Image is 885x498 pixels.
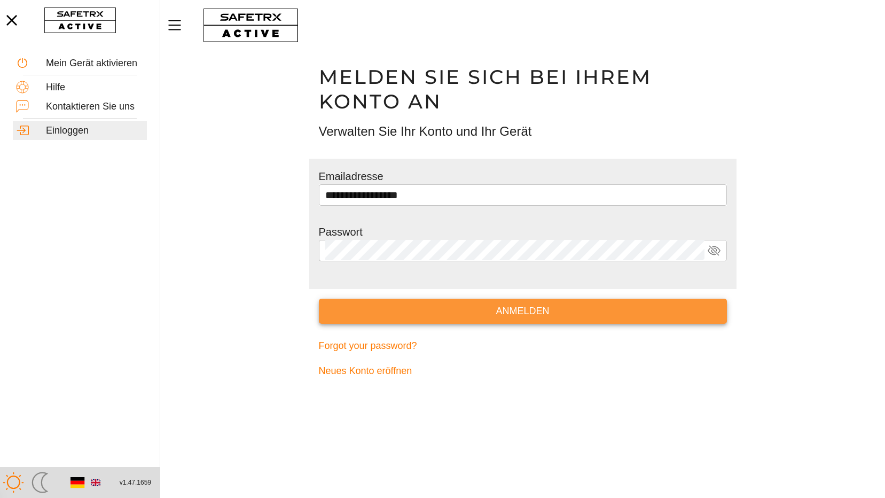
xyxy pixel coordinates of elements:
img: Help.svg [16,81,29,94]
button: MenÜ [166,14,192,36]
img: ModeLight.svg [3,472,24,493]
button: Deutsch [68,473,87,492]
span: Anmelden [327,303,718,320]
div: Kontaktieren Sie uns [46,101,144,113]
label: Passwort [319,226,363,238]
img: de.svg [70,476,84,490]
button: Anmelden [319,299,727,324]
button: Englishc [87,473,105,492]
span: Forgot your password? [319,338,417,354]
button: v1.47.1659 [113,474,158,492]
div: Mein Gerät aktivieren [46,58,144,69]
img: en.svg [91,478,100,487]
img: ContactUs.svg [16,100,29,113]
span: Neues Konto eröffnen [319,363,412,379]
span: v1.47.1659 [120,477,151,488]
a: Forgot your password? [319,333,727,359]
h1: Melden Sie sich bei Ihrem Konto an [319,65,727,114]
a: Neues Konto eröffnen [319,359,727,384]
div: Hilfe [46,82,144,94]
img: ModeDark.svg [29,472,51,493]
h3: Verwalten Sie Ihr Konto und Ihr Gerät [319,122,727,141]
label: Emailadresse [319,170,383,182]
div: Einloggen [46,125,144,137]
